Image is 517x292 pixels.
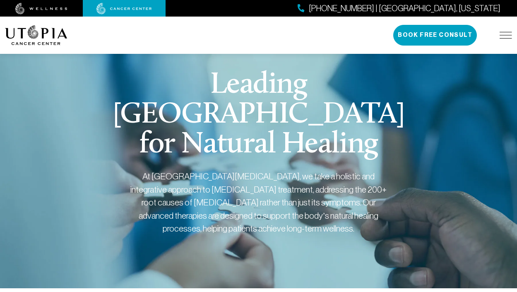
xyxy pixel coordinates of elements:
[5,25,67,45] img: logo
[100,70,417,160] h1: Leading [GEOGRAPHIC_DATA] for Natural Healing
[393,25,477,46] button: Book Free Consult
[500,32,512,39] img: icon-hamburger
[298,2,500,14] a: [PHONE_NUMBER] | [GEOGRAPHIC_DATA], [US_STATE]
[15,3,67,14] img: wellness
[96,3,152,14] img: cancer center
[130,170,387,235] div: At [GEOGRAPHIC_DATA][MEDICAL_DATA], we take a holistic and integrative approach to [MEDICAL_DATA]...
[309,2,500,14] span: [PHONE_NUMBER] | [GEOGRAPHIC_DATA], [US_STATE]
